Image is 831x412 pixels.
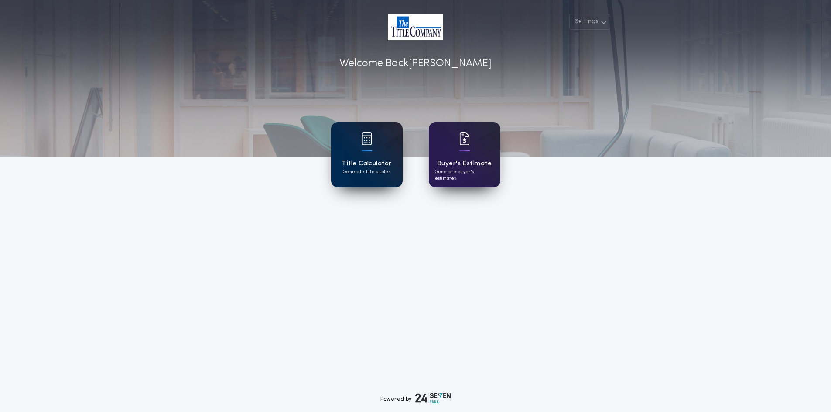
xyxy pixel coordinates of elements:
[331,122,403,187] a: card iconTitle CalculatorGenerate title quotes
[429,122,500,187] a: card iconBuyer's EstimateGenerate buyer's estimates
[342,159,391,169] h1: Title Calculator
[437,159,492,169] h1: Buyer's Estimate
[415,393,451,403] img: logo
[380,393,451,403] div: Powered by
[569,14,610,30] button: Settings
[435,169,494,182] p: Generate buyer's estimates
[388,14,443,40] img: account-logo
[362,132,372,145] img: card icon
[343,169,390,175] p: Generate title quotes
[339,56,492,72] p: Welcome Back [PERSON_NAME]
[459,132,470,145] img: card icon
